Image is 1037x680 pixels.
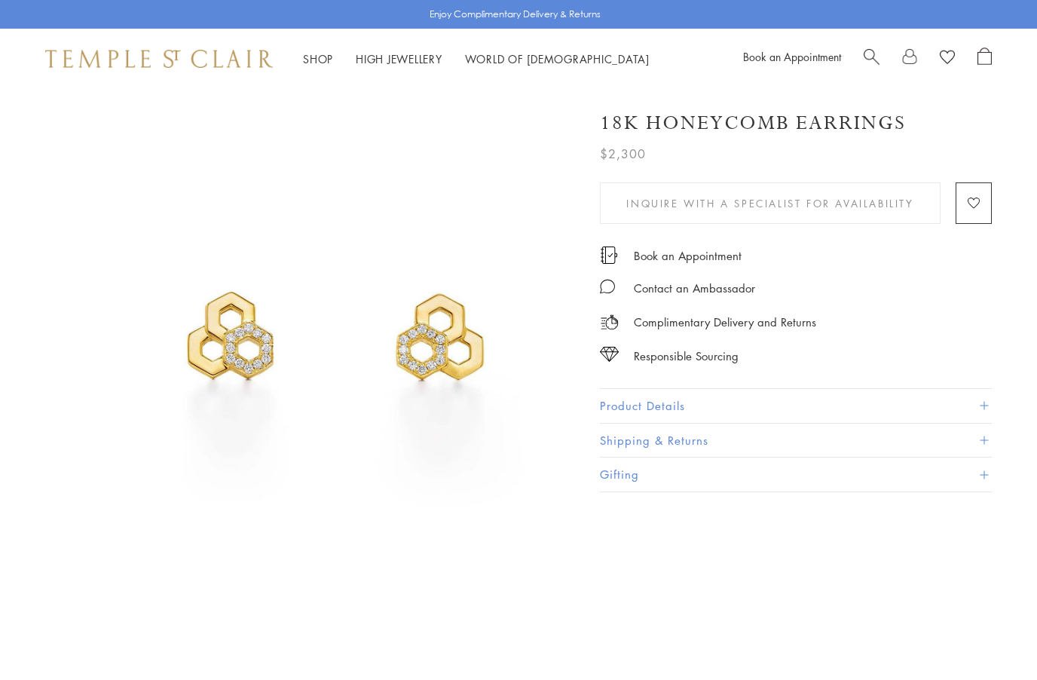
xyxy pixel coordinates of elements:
nav: Main navigation [303,50,650,69]
div: Contact an Ambassador [634,279,755,298]
img: icon_delivery.svg [600,313,619,332]
iframe: Gorgias live chat messenger [962,609,1022,665]
p: Complimentary Delivery and Returns [634,313,816,332]
button: Inquire With A Specialist for Availability [600,182,941,224]
div: Responsible Sourcing [634,347,739,366]
img: icon_appointment.svg [600,247,618,264]
a: High JewelleryHigh Jewellery [356,51,442,66]
a: Book an Appointment [743,49,841,64]
button: Shipping & Returns [600,424,992,458]
img: Temple St. Clair [45,50,273,68]
a: World of [DEMOGRAPHIC_DATA]World of [DEMOGRAPHIC_DATA] [465,51,650,66]
h1: 18K Honeycomb Earrings [600,110,906,136]
img: icon_sourcing.svg [600,347,619,362]
p: Enjoy Complimentary Delivery & Returns [430,7,601,22]
a: View Wishlist [940,47,955,70]
button: Gifting [600,458,992,492]
img: MessageIcon-01_2.svg [600,279,615,294]
img: 18K Honeycomb Earrings [98,89,577,568]
a: Search [864,47,879,70]
a: Book an Appointment [634,247,742,264]
button: Product Details [600,389,992,423]
span: Inquire With A Specialist for Availability [626,195,913,212]
span: $2,300 [600,144,646,164]
a: ShopShop [303,51,333,66]
a: Open Shopping Bag [977,47,992,70]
